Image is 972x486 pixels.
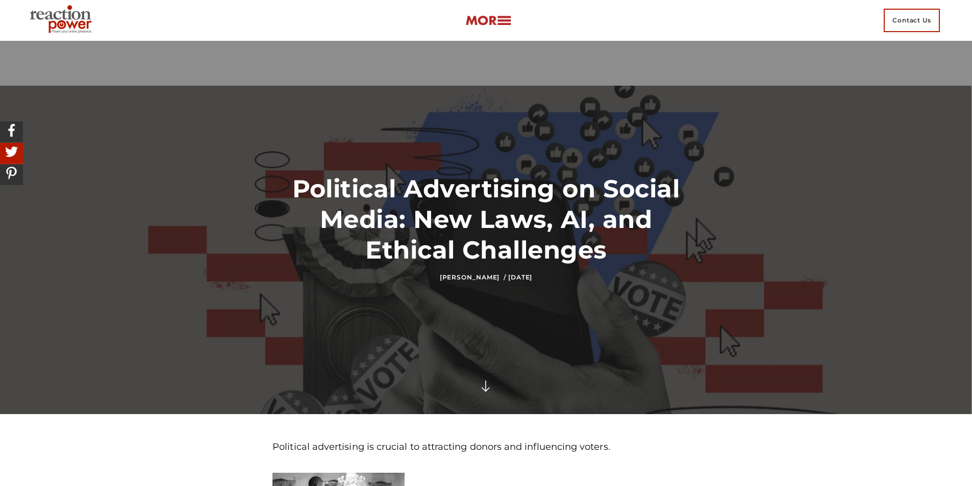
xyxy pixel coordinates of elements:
img: Executive Branding | Personal Branding Agency [26,2,99,39]
span: Contact Us [884,9,940,32]
p: Political advertising is crucial to attracting donors and influencing voters. [272,440,700,455]
img: more-btn.png [465,15,511,27]
img: Share On Pinterest [3,164,20,182]
img: Share On Twitter [3,143,20,161]
img: Share On Facebook [3,121,20,139]
a: [PERSON_NAME] / [440,273,506,281]
time: [DATE] [508,273,532,281]
h1: Political Advertising on Social Media: New Laws, AI, and Ethical Challenges [272,173,700,265]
